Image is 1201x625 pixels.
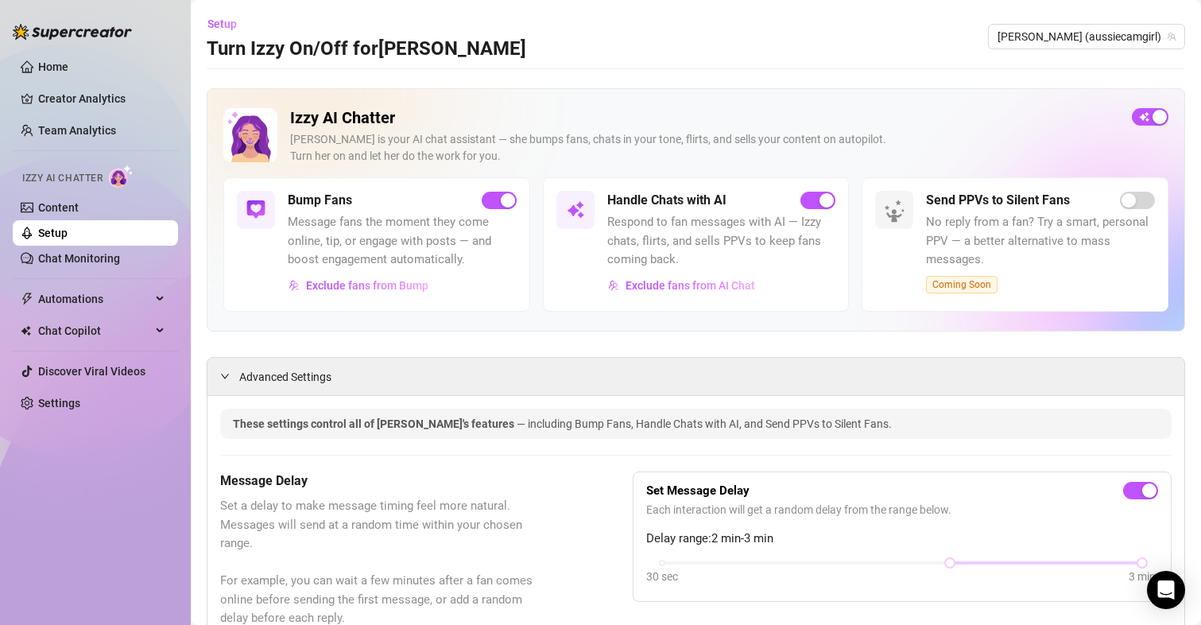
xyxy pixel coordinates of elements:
img: Chat Copilot [21,325,31,336]
a: Settings [38,397,80,410]
span: Izzy AI Chatter [22,171,103,186]
span: Chat Copilot [38,318,151,344]
button: Exclude fans from AI Chat [607,273,756,298]
a: Content [38,201,79,214]
img: logo-BBDzfeDw.svg [13,24,132,40]
span: Coming Soon [926,276,998,293]
img: AI Chatter [109,165,134,188]
span: Exclude fans from Bump [306,279,428,292]
a: Home [38,60,68,73]
span: These settings control all of [PERSON_NAME]'s features [233,417,517,430]
div: 30 sec [646,568,678,585]
span: No reply from a fan? Try a smart, personal PPV — a better alternative to mass messages. [926,213,1155,270]
h5: Send PPVs to Silent Fans [926,191,1070,210]
span: Setup [207,17,237,30]
a: Creator Analytics [38,86,165,111]
span: Delay range: 2 min - 3 min [646,530,1158,549]
img: silent-fans-ppv-o-N6Mmdf.svg [884,200,909,225]
div: expanded [220,367,239,385]
img: svg%3e [289,280,300,291]
span: team [1167,32,1176,41]
span: Automations [38,286,151,312]
a: Chat Monitoring [38,252,120,265]
button: Exclude fans from Bump [288,273,429,298]
span: thunderbolt [21,293,33,305]
a: Team Analytics [38,124,116,137]
span: Maki (aussiecamgirl) [998,25,1176,49]
h5: Bump Fans [288,191,352,210]
span: Each interaction will get a random delay from the range below. [646,501,1158,518]
span: — including Bump Fans, Handle Chats with AI, and Send PPVs to Silent Fans. [517,417,892,430]
span: expanded [220,371,230,381]
a: Discover Viral Videos [38,365,145,378]
div: Open Intercom Messenger [1147,571,1185,609]
img: svg%3e [608,280,619,291]
div: [PERSON_NAME] is your AI chat assistant — she bumps fans, chats in your tone, flirts, and sells y... [290,131,1119,165]
strong: Set Message Delay [646,483,750,498]
img: Izzy AI Chatter [223,108,277,162]
h5: Handle Chats with AI [607,191,726,210]
span: Advanced Settings [239,368,331,386]
h2: Izzy AI Chatter [290,108,1119,128]
img: svg%3e [246,200,265,219]
div: 3 min [1129,568,1156,585]
h3: Turn Izzy On/Off for [PERSON_NAME] [207,37,526,62]
a: Setup [38,227,68,239]
button: Setup [207,11,250,37]
span: Message fans the moment they come online, tip, or engage with posts — and boost engagement automa... [288,213,517,270]
img: svg%3e [566,200,585,219]
h5: Message Delay [220,472,553,491]
span: Respond to fan messages with AI — Izzy chats, flirts, and sells PPVs to keep fans coming back. [607,213,836,270]
span: Exclude fans from AI Chat [626,279,755,292]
